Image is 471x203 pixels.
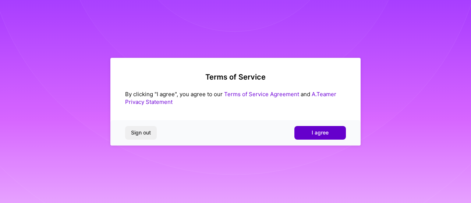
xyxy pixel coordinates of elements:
[312,129,329,136] span: I agree
[224,91,299,98] a: Terms of Service Agreement
[125,90,346,106] div: By clicking "I agree", you agree to our and
[125,126,157,139] button: Sign out
[294,126,346,139] button: I agree
[131,129,151,136] span: Sign out
[125,73,346,81] h2: Terms of Service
